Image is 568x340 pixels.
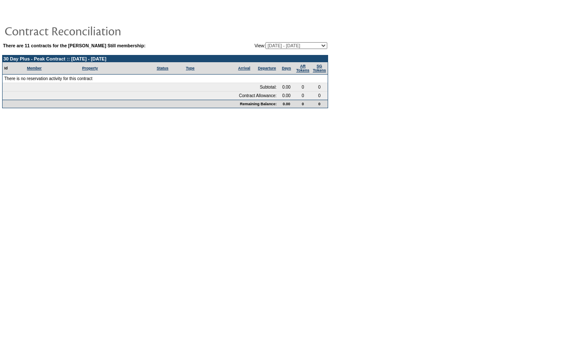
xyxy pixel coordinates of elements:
[3,43,146,48] b: There are 11 contracts for the [PERSON_NAME] Still membership:
[313,64,326,72] a: SGTokens
[4,22,175,39] img: pgTtlContractReconciliation.gif
[82,66,98,70] a: Property
[294,92,311,100] td: 0
[282,66,291,70] a: Days
[311,83,328,92] td: 0
[3,100,278,108] td: Remaining Balance:
[3,55,328,62] td: 30 Day Plus - Peak Contract :: [DATE] - [DATE]
[3,75,328,83] td: There is no reservation activity for this contract
[294,100,311,108] td: 0
[27,66,42,70] a: Member
[311,92,328,100] td: 0
[296,64,309,72] a: ARTokens
[3,83,278,92] td: Subtotal:
[311,100,328,108] td: 0
[186,66,194,70] a: Type
[218,42,327,49] td: View:
[278,100,294,108] td: 0.00
[157,66,169,70] a: Status
[278,83,294,92] td: 0.00
[278,92,294,100] td: 0.00
[3,62,25,75] td: Id
[3,92,278,100] td: Contract Allowance:
[238,66,251,70] a: Arrival
[294,83,311,92] td: 0
[258,66,276,70] a: Departure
